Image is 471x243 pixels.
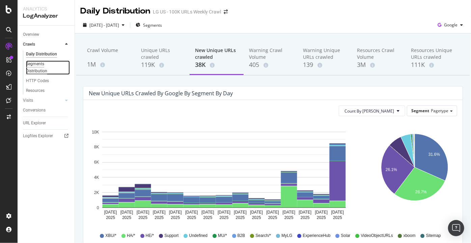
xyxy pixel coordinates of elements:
text: 31.6% [428,152,440,157]
span: Count By Day [344,108,394,114]
text: 2025 [317,215,326,220]
text: 8K [94,145,99,150]
text: 2025 [252,215,261,220]
div: Resources Crawl Volume [357,47,400,60]
a: Daily Distribution [26,51,70,58]
div: Daily Distribution [80,5,150,17]
text: [DATE] [250,210,263,215]
text: [DATE] [120,210,133,215]
span: VideoObjectURLs [361,233,393,239]
div: HTTP Codes [26,77,49,84]
span: Support [164,233,178,239]
div: 3M [357,60,400,69]
svg: A chart. [373,122,456,223]
text: 2K [94,190,99,195]
span: XBU/* [105,233,116,239]
div: Resources [26,87,45,94]
text: [DATE] [266,210,279,215]
span: MyLG [281,233,292,239]
text: 2025 [301,215,310,220]
svg: A chart. [89,122,359,223]
div: Logfiles Explorer [23,132,53,140]
div: URL Explorer [23,120,46,127]
div: Warning Unique URLs crawled [303,47,346,60]
div: LogAnalyzer [23,12,69,20]
text: 2025 [187,215,196,220]
div: New Unique URLs crawled [195,47,238,60]
div: Overview [23,31,39,38]
div: 1M [87,60,130,69]
div: New Unique URLs crawled by google by Segment by Day [89,90,233,97]
text: 28.7% [415,190,426,195]
div: Visits [23,97,33,104]
a: Logfiles Explorer [23,132,70,140]
text: 2025 [220,215,229,220]
text: [DATE] [315,210,328,215]
text: 6K [94,160,99,165]
div: Warning Crawl Volume [249,47,292,60]
a: Resources [26,87,70,94]
div: LG US - 100K URLs Weekly Crawl [153,8,221,15]
div: Resources Unique URLs crawled [411,47,454,60]
span: [DATE] - [DATE] [89,22,119,28]
text: 2025 [268,215,277,220]
text: 2025 [155,215,164,220]
div: 119K [141,60,184,69]
text: 2025 [171,215,180,220]
a: Conversions [23,107,70,114]
span: Pagetype [431,108,448,114]
text: 2025 [122,215,131,220]
div: Unique URLs crawled [141,47,184,60]
a: Overview [23,31,70,38]
a: URL Explorer [23,120,70,127]
text: 4K [94,175,99,180]
text: [DATE] [104,210,117,215]
button: Segments [133,20,165,30]
span: Segment [411,108,429,114]
div: Open Intercom Messenger [448,220,464,236]
text: [DATE] [153,210,166,215]
div: Segments Distribution [26,60,63,75]
button: Count By [PERSON_NAME] [339,105,405,116]
span: ExperienceHub [303,233,330,239]
text: 10K [92,130,99,135]
text: [DATE] [299,210,311,215]
button: Google [435,20,466,30]
a: Visits [23,97,63,104]
div: Crawls [23,41,35,48]
div: 405 [249,60,292,69]
div: Daily Distribution [26,51,57,58]
span: Segments [143,22,162,28]
text: [DATE] [282,210,295,215]
text: 26.1% [385,168,397,172]
span: Google [444,22,458,28]
div: Conversions [23,107,46,114]
text: [DATE] [201,210,214,215]
a: HTTP Codes [26,77,70,84]
text: 2025 [333,215,342,220]
text: 2025 [284,215,294,220]
text: 2025 [106,215,115,220]
text: [DATE] [234,210,247,215]
text: 0 [97,205,99,210]
div: 139 [303,60,346,69]
text: [DATE] [218,210,230,215]
span: Undefined [189,233,207,239]
span: B2B [238,233,245,239]
div: 111K [411,60,454,69]
span: Search/* [255,233,271,239]
div: Analytics [23,5,69,12]
button: [DATE] - [DATE] [80,20,127,30]
text: [DATE] [331,210,344,215]
span: Sitemap [426,233,441,239]
div: arrow-right-arrow-left [224,9,228,14]
a: Crawls [23,41,63,48]
text: [DATE] [185,210,198,215]
div: 38K [195,60,238,69]
text: [DATE] [137,210,149,215]
a: Segments Distribution [26,60,70,75]
text: 2025 [236,215,245,220]
text: 2025 [138,215,147,220]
